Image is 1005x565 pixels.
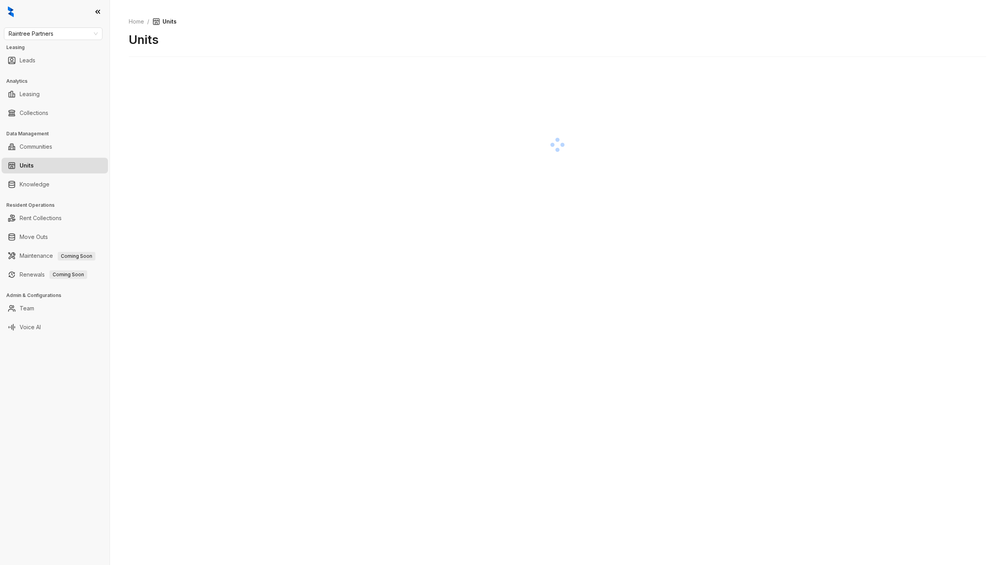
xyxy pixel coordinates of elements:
a: Collections [20,105,48,121]
span: Units [152,17,177,26]
li: Units [2,158,108,173]
li: Move Outs [2,229,108,245]
li: Renewals [2,267,108,282]
h2: Units [129,32,159,47]
a: Home [127,17,146,26]
li: / [147,17,149,26]
img: logo [8,6,14,17]
li: Maintenance [2,248,108,264]
span: Raintree Partners [9,28,98,40]
li: Communities [2,139,108,155]
a: Communities [20,139,52,155]
a: Team [20,301,34,316]
li: Team [2,301,108,316]
h3: Admin & Configurations [6,292,110,299]
h3: Analytics [6,78,110,85]
h3: Data Management [6,130,110,137]
a: Leasing [20,86,40,102]
a: Move Outs [20,229,48,245]
li: Voice AI [2,319,108,335]
a: Voice AI [20,319,41,335]
li: Knowledge [2,177,108,192]
h3: Leasing [6,44,110,51]
a: Knowledge [20,177,49,192]
li: Collections [2,105,108,121]
a: RenewalsComing Soon [20,267,87,282]
span: Coming Soon [58,252,95,261]
li: Leads [2,53,108,68]
span: Coming Soon [49,270,87,279]
li: Leasing [2,86,108,102]
a: Leads [20,53,35,68]
h3: Resident Operations [6,202,110,209]
li: Rent Collections [2,210,108,226]
a: Rent Collections [20,210,62,226]
a: Units [20,158,34,173]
